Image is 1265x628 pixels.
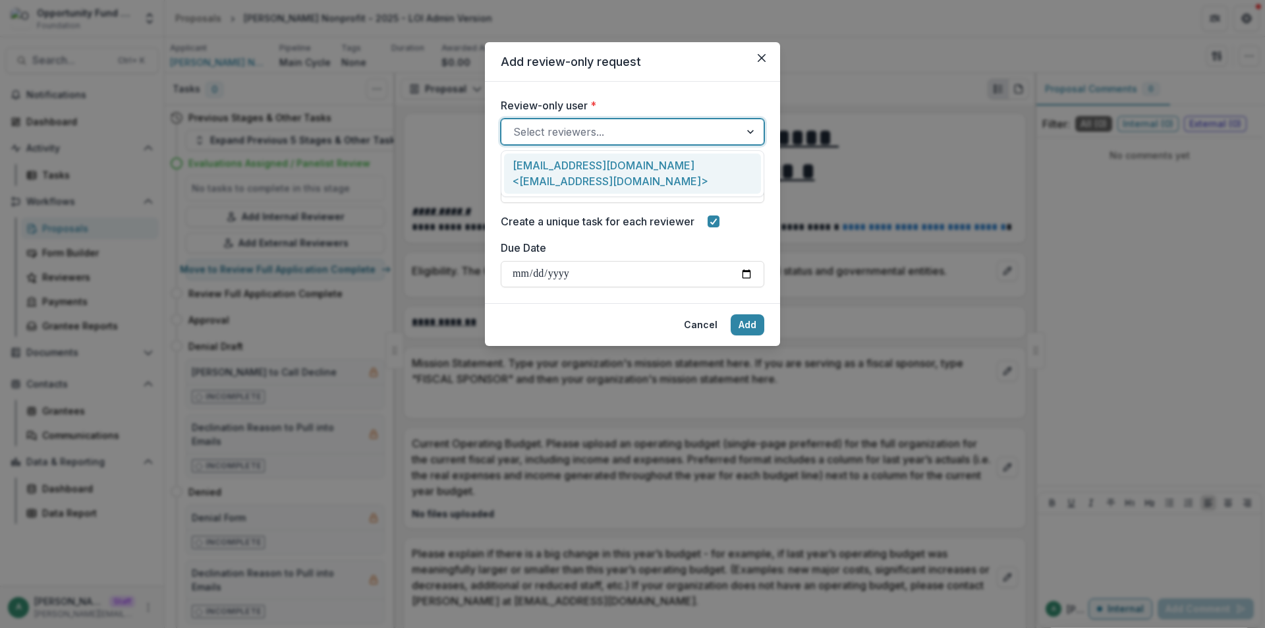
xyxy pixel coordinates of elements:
header: Add review-only request [485,42,780,82]
label: Due Date [501,240,756,256]
label: Create a unique task for each reviewer [501,214,694,229]
div: [EMAIL_ADDRESS][DOMAIN_NAME] <[EMAIL_ADDRESS][DOMAIN_NAME]> [504,154,761,194]
button: Add [731,314,764,335]
label: Review-only user [501,98,756,113]
button: Close [751,47,772,69]
button: Cancel [676,314,725,335]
